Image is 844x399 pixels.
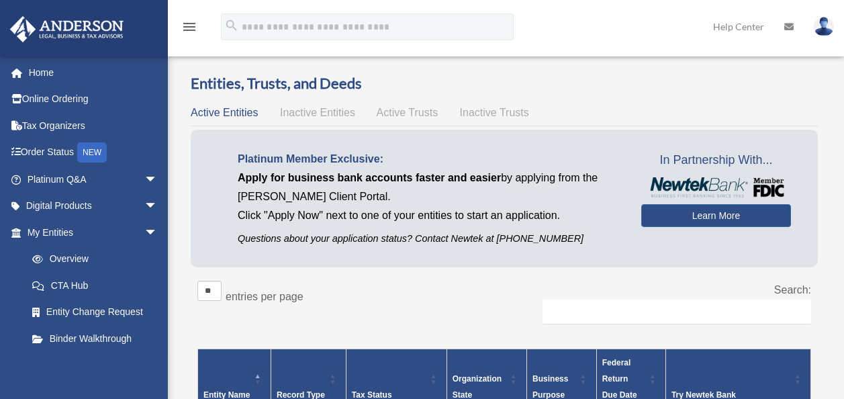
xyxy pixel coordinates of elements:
a: menu [181,24,197,35]
label: Search: [774,284,811,296]
h3: Entities, Trusts, and Deeds [191,73,818,94]
a: Home [9,59,178,86]
span: arrow_drop_down [144,219,171,247]
span: arrow_drop_down [144,193,171,220]
span: Active Trusts [377,107,438,118]
p: Click "Apply Now" next to one of your entities to start an application. [238,206,621,225]
a: Learn More [641,204,791,227]
span: arrow_drop_down [144,166,171,193]
a: Binder Walkthrough [19,325,171,352]
div: NEW [77,142,107,163]
a: Entity Change Request [19,299,171,326]
img: Anderson Advisors Platinum Portal [6,16,128,42]
span: In Partnership With... [641,150,791,171]
span: Active Entities [191,107,258,118]
i: menu [181,19,197,35]
a: Platinum Q&Aarrow_drop_down [9,166,178,193]
img: NewtekBankLogoSM.png [648,177,784,197]
p: Questions about your application status? Contact Newtek at [PHONE_NUMBER] [238,230,621,247]
label: entries per page [226,291,303,302]
span: Inactive Entities [280,107,355,118]
a: Overview [19,246,165,273]
p: Platinum Member Exclusive: [238,150,621,169]
a: My Entitiesarrow_drop_down [9,219,171,246]
img: User Pic [814,17,834,36]
a: Digital Productsarrow_drop_down [9,193,178,220]
a: Order StatusNEW [9,139,178,167]
i: search [224,18,239,33]
a: My Blueprint [19,352,171,379]
span: Apply for business bank accounts faster and easier [238,172,501,183]
a: Online Ordering [9,86,178,113]
p: by applying from the [PERSON_NAME] Client Portal. [238,169,621,206]
a: Tax Organizers [9,112,178,139]
span: Inactive Trusts [460,107,529,118]
a: CTA Hub [19,272,171,299]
